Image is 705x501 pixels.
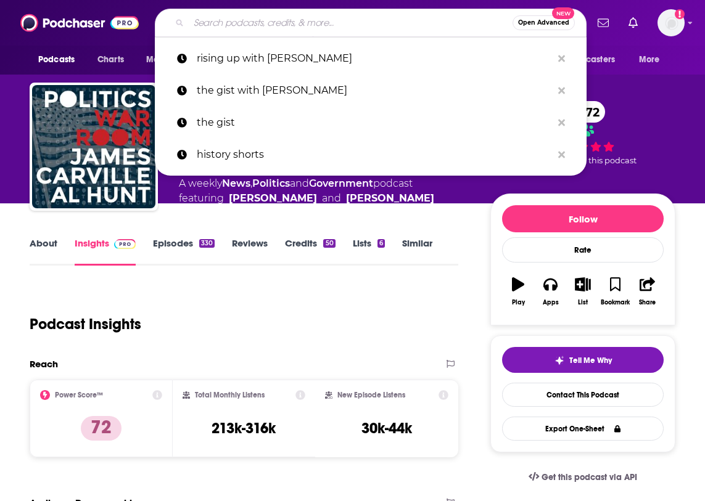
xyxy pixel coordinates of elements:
[197,107,552,139] p: the gist
[30,315,141,333] h1: Podcast Insights
[630,48,675,71] button: open menu
[155,43,587,75] a: rising up with [PERSON_NAME]
[97,51,124,68] span: Charts
[155,75,587,107] a: the gist with [PERSON_NAME]
[290,177,309,189] span: and
[578,299,588,306] div: List
[32,85,155,208] img: Politics War Room with James Carville & Al Hunt
[229,191,317,206] a: James Carville
[555,356,564,365] img: tell me why sparkle
[189,13,513,33] input: Search podcasts, credits, & more...
[146,51,190,68] span: Monitoring
[250,177,252,189] span: ,
[252,177,290,189] a: Politics
[502,383,664,407] a: Contact This Podcast
[658,9,685,36] span: Logged in as LBPublicity2
[548,48,633,71] button: open menu
[30,237,57,266] a: About
[309,177,373,189] a: Government
[542,472,637,483] span: Get this podcast via API
[512,299,525,306] div: Play
[153,237,215,266] a: Episodes330
[402,237,432,266] a: Similar
[222,177,250,189] a: News
[552,7,574,19] span: New
[593,12,614,33] a: Show notifications dropdown
[639,51,660,68] span: More
[89,48,131,71] a: Charts
[569,356,612,365] span: Tell Me Why
[38,51,75,68] span: Podcasts
[323,239,335,248] div: 50
[675,9,685,19] svg: Add a profile image
[639,299,656,306] div: Share
[624,12,643,33] a: Show notifications dropdown
[502,347,664,373] button: tell me why sparkleTell Me Why
[543,299,559,306] div: Apps
[601,299,630,306] div: Bookmark
[195,391,265,399] h2: Total Monthly Listens
[179,191,434,206] span: featuring
[361,419,412,438] h3: 30k-44k
[155,9,587,37] div: Search podcasts, credits, & more...
[632,269,664,314] button: Share
[197,75,552,107] p: the gist with mike pesca
[337,391,405,399] h2: New Episode Listens
[114,239,136,249] img: Podchaser Pro
[179,176,434,206] div: A weekly podcast
[599,269,631,314] button: Bookmark
[285,237,335,266] a: Credits50
[502,269,534,314] button: Play
[658,9,685,36] img: User Profile
[30,48,91,71] button: open menu
[534,269,566,314] button: Apps
[212,419,276,438] h3: 213k-316k
[81,416,122,441] p: 72
[502,417,664,441] button: Export One-Sheet
[20,11,139,35] img: Podchaser - Follow, Share and Rate Podcasts
[138,48,206,71] button: open menu
[658,9,685,36] button: Show profile menu
[518,20,569,26] span: Open Advanced
[55,391,103,399] h2: Power Score™
[565,156,637,165] span: rated this podcast
[567,269,599,314] button: List
[199,239,215,248] div: 330
[155,107,587,139] a: the gist
[30,358,58,370] h2: Reach
[377,239,385,248] div: 6
[232,237,268,266] a: Reviews
[502,205,664,232] button: Follow
[75,237,136,266] a: InsightsPodchaser Pro
[513,15,575,30] button: Open AdvancedNew
[353,237,385,266] a: Lists6
[155,139,587,171] a: history shorts
[197,139,552,171] p: history shorts
[502,237,664,263] div: Rate
[197,43,552,75] p: rising up with sonali
[322,191,341,206] span: and
[519,462,647,492] a: Get this podcast via API
[346,191,434,206] a: [PERSON_NAME]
